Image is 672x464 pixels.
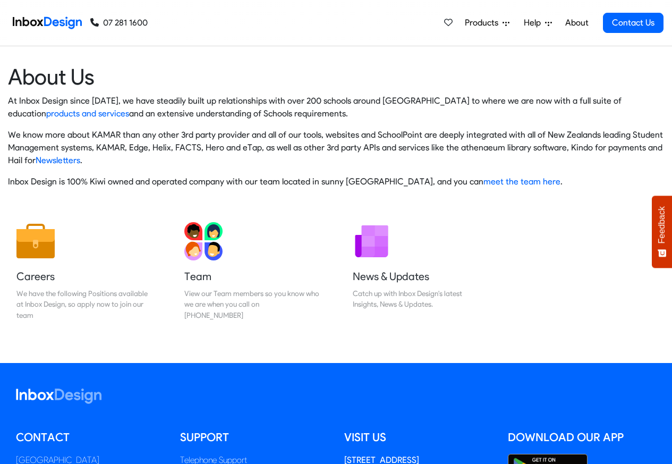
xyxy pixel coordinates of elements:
div: View our Team members so you know who we are when you call on [PHONE_NUMBER] [184,288,319,320]
h5: Visit us [344,429,492,445]
img: 2022_01_13_icon_job.svg [16,222,55,260]
a: Careers We have the following Positions available at Inbox Design, so apply now to join our team [8,214,160,329]
h5: Contact [16,429,164,445]
a: products and services [46,108,129,119]
img: 2022_01_12_icon_newsletter.svg [353,222,391,260]
h5: News & Updates [353,269,488,284]
img: 2022_01_13_icon_team.svg [184,222,223,260]
div: We have the following Positions available at Inbox Design, so apply now to join our team [16,288,151,320]
a: 07 281 1600 [90,16,148,29]
a: Contact Us [603,13,664,33]
h5: Team [184,269,319,284]
p: Inbox Design is 100% Kiwi owned and operated company with our team located in sunny [GEOGRAPHIC_D... [8,175,664,188]
span: Help [524,16,545,29]
a: Newsletters [36,155,80,165]
h5: Support [180,429,328,445]
span: Products [465,16,503,29]
a: Products [461,12,514,33]
a: News & Updates Catch up with Inbox Design's latest Insights, News & Updates. [344,214,496,329]
p: We know more about KAMAR than any other 3rd party provider and all of our tools, websites and Sch... [8,129,664,167]
button: Feedback - Show survey [652,196,672,268]
a: Team View our Team members so you know who we are when you call on [PHONE_NUMBER] [176,214,328,329]
a: Help [520,12,556,33]
a: meet the team here [483,176,560,187]
a: About [562,12,591,33]
h5: Download our App [508,429,656,445]
h5: Careers [16,269,151,284]
span: Feedback [657,206,667,243]
heading: About Us [8,63,664,90]
p: At Inbox Design since [DATE], we have steadily built up relationships with over 200 schools aroun... [8,95,664,120]
img: logo_inboxdesign_white.svg [16,389,101,404]
div: Catch up with Inbox Design's latest Insights, News & Updates. [353,288,488,310]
